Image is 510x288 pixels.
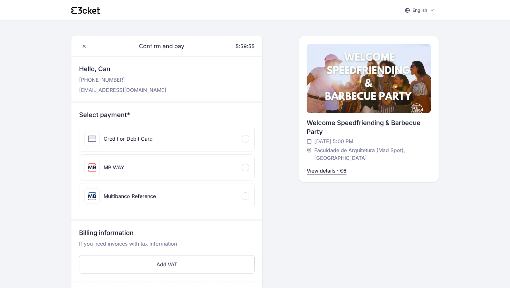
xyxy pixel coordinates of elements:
[131,42,184,51] span: Confirm and pay
[79,86,166,94] p: [EMAIL_ADDRESS][DOMAIN_NAME]
[79,240,255,253] p: If you need invoices with tax information
[79,228,255,240] h3: Billing information
[314,137,353,145] span: [DATE] 5:00 PM
[236,43,255,49] span: 5:59:55
[104,135,153,143] div: Credit or Debit Card
[307,118,431,136] div: Welcome Speedfriending & Barbecue Party
[79,76,166,84] p: [PHONE_NUMBER]
[314,146,425,162] span: Faculdade de Arquitetura (Mad Spot), [GEOGRAPHIC_DATA]
[104,192,156,200] div: Multibanco Reference
[79,255,255,274] button: Add VAT
[104,164,124,171] div: MB WAY
[412,7,427,13] p: English
[307,167,346,174] p: View details · €6
[79,110,255,119] h3: Select payment*
[79,64,166,73] h3: Hello, Can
